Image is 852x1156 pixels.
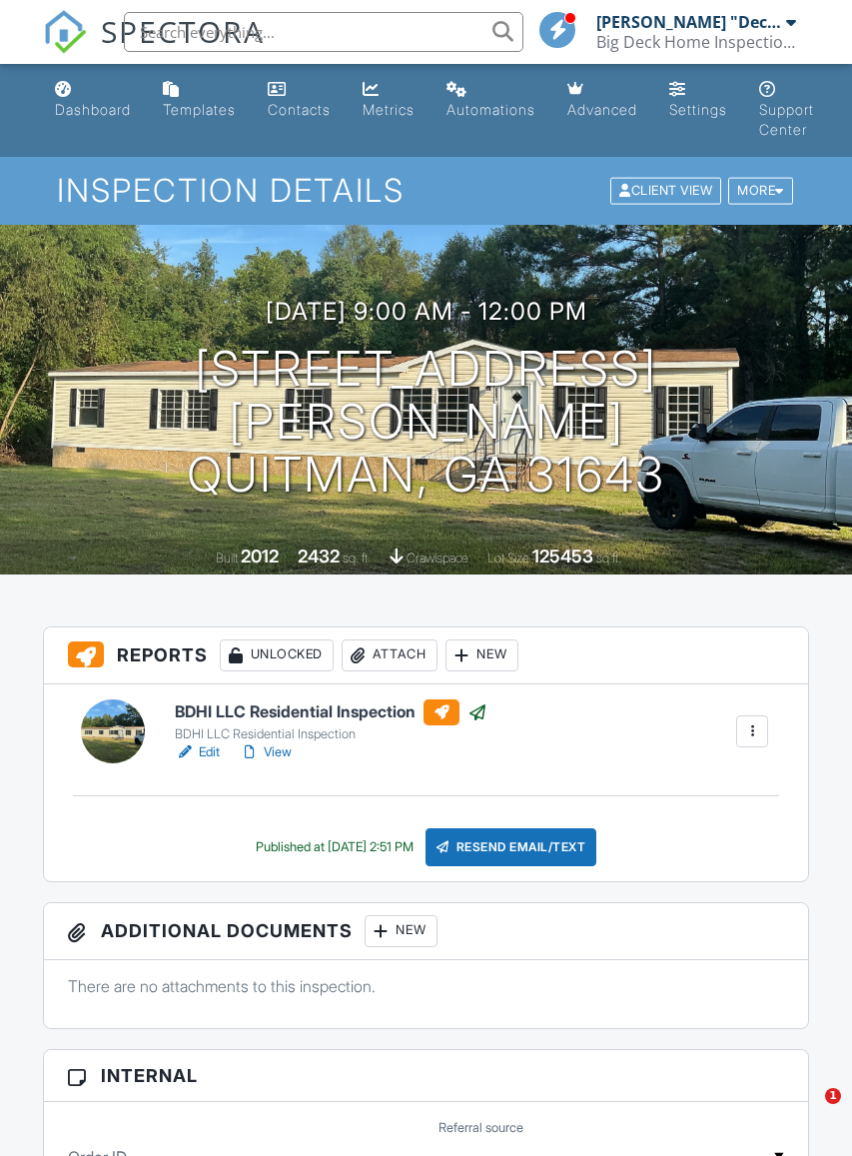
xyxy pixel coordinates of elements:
[155,72,244,129] a: Templates
[669,101,727,118] div: Settings
[426,828,597,866] div: Resend Email/Text
[567,101,637,118] div: Advanced
[44,903,809,960] h3: Additional Documents
[355,72,423,129] a: Metrics
[175,699,487,743] a: BDHI LLC Residential Inspection BDHI LLC Residential Inspection
[342,639,437,671] div: Attach
[487,551,529,566] span: Lot Size
[438,72,543,129] a: Automations (Basic)
[44,627,809,684] h3: Reports
[728,178,793,205] div: More
[101,10,265,52] span: SPECTORA
[759,101,814,138] div: Support Center
[343,551,371,566] span: sq. ft.
[596,32,796,52] div: Big Deck Home Inspections, LLC
[596,551,621,566] span: sq.ft.
[363,101,415,118] div: Metrics
[256,839,414,855] div: Published at [DATE] 2:51 PM
[784,1088,832,1136] iframe: Intercom live chat
[44,1050,809,1102] h3: Internal
[407,551,468,566] span: crawlspace
[608,182,726,197] a: Client View
[175,699,487,725] h6: BDHI LLC Residential Inspection
[220,639,334,671] div: Unlocked
[43,27,265,69] a: SPECTORA
[216,551,238,566] span: Built
[240,742,292,762] a: View
[266,298,587,325] h3: [DATE] 9:00 am - 12:00 pm
[661,72,735,129] a: Settings
[57,173,795,208] h1: Inspection Details
[175,726,487,742] div: BDHI LLC Residential Inspection
[532,546,593,567] div: 125453
[55,101,131,118] div: Dashboard
[445,639,518,671] div: New
[825,1088,841,1104] span: 1
[68,975,785,997] p: There are no attachments to this inspection.
[438,1119,523,1137] label: Referral source
[610,178,721,205] div: Client View
[365,915,437,947] div: New
[268,101,331,118] div: Contacts
[751,72,822,149] a: Support Center
[163,101,236,118] div: Templates
[47,72,139,129] a: Dashboard
[175,742,220,762] a: Edit
[124,12,523,52] input: Search everything...
[298,546,340,567] div: 2432
[43,10,87,54] img: The Best Home Inspection Software - Spectora
[559,72,645,129] a: Advanced
[260,72,339,129] a: Contacts
[32,343,820,501] h1: [STREET_ADDRESS][PERSON_NAME] Quitman, GA 31643
[446,101,535,118] div: Automations
[241,546,279,567] div: 2012
[596,12,781,32] div: [PERSON_NAME] "Deck"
